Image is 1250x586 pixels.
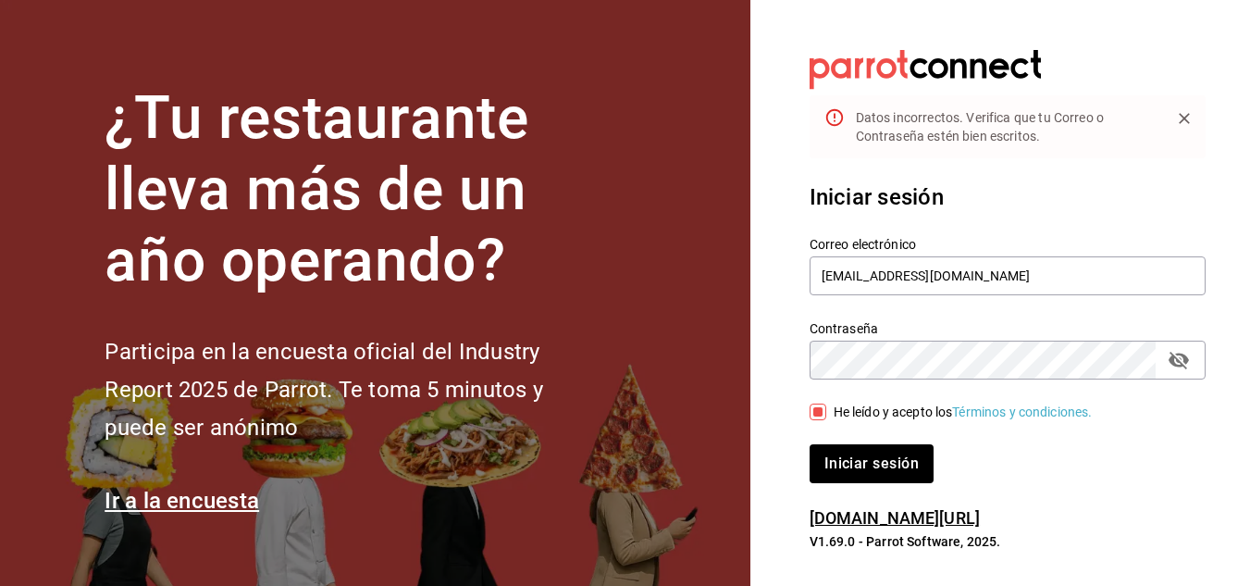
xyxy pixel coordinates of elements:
button: Cerca [1170,105,1198,132]
font: Correo electrónico [810,237,916,252]
button: Iniciar sesión [810,444,934,483]
button: campo de contraseña [1163,344,1194,376]
font: V1.69.0 - Parrot Software, 2025. [810,534,1001,549]
font: Datos incorrectos. Verifica que tu Correo o Contraseña estén bien escritos. [856,110,1104,143]
a: [DOMAIN_NAME][URL] [810,508,980,528]
a: Términos y condiciones. [952,405,1092,419]
font: He leído y acepto los [834,405,953,419]
input: Ingresa tu correo electrónico [810,256,1206,295]
font: Contraseña [810,321,878,336]
font: Participa en la encuesta oficial del Industry Report 2025 de Parrot. Te toma 5 minutos y puede se... [105,339,542,441]
font: Iniciar sesión [824,455,919,472]
font: Iniciar sesión [810,184,944,210]
a: Ir a la encuesta [105,488,259,514]
font: ¿Tu restaurante lleva más de un año operando? [105,83,528,295]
